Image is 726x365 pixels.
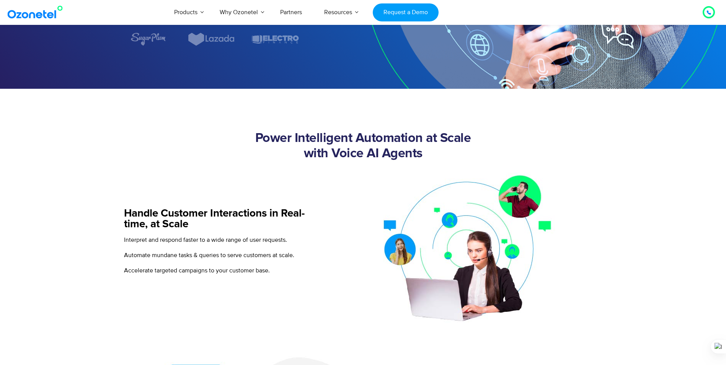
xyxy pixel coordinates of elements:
[188,33,236,46] div: 6 / 7
[124,131,602,161] h2: Power Intelligent Automation at Scale with Voice AI Agents
[251,33,299,46] img: electro
[124,267,270,274] span: Accelerate targeted campaigns to your customer base.
[124,236,287,244] span: Interpret and respond faster to a wide range of user requests.
[315,34,363,44] div: 1 / 7
[124,251,294,259] span: Automate mundane tasks & queries to serve customers at scale.
[124,208,317,230] h5: Handle Customer Interactions in Real-time, at Scale
[130,33,166,46] img: sugarplum
[373,3,438,21] a: Request a Demo
[251,33,299,46] div: 7 / 7
[124,33,172,46] div: 5 / 7
[188,33,236,46] img: Lazada
[124,33,363,46] div: Image Carousel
